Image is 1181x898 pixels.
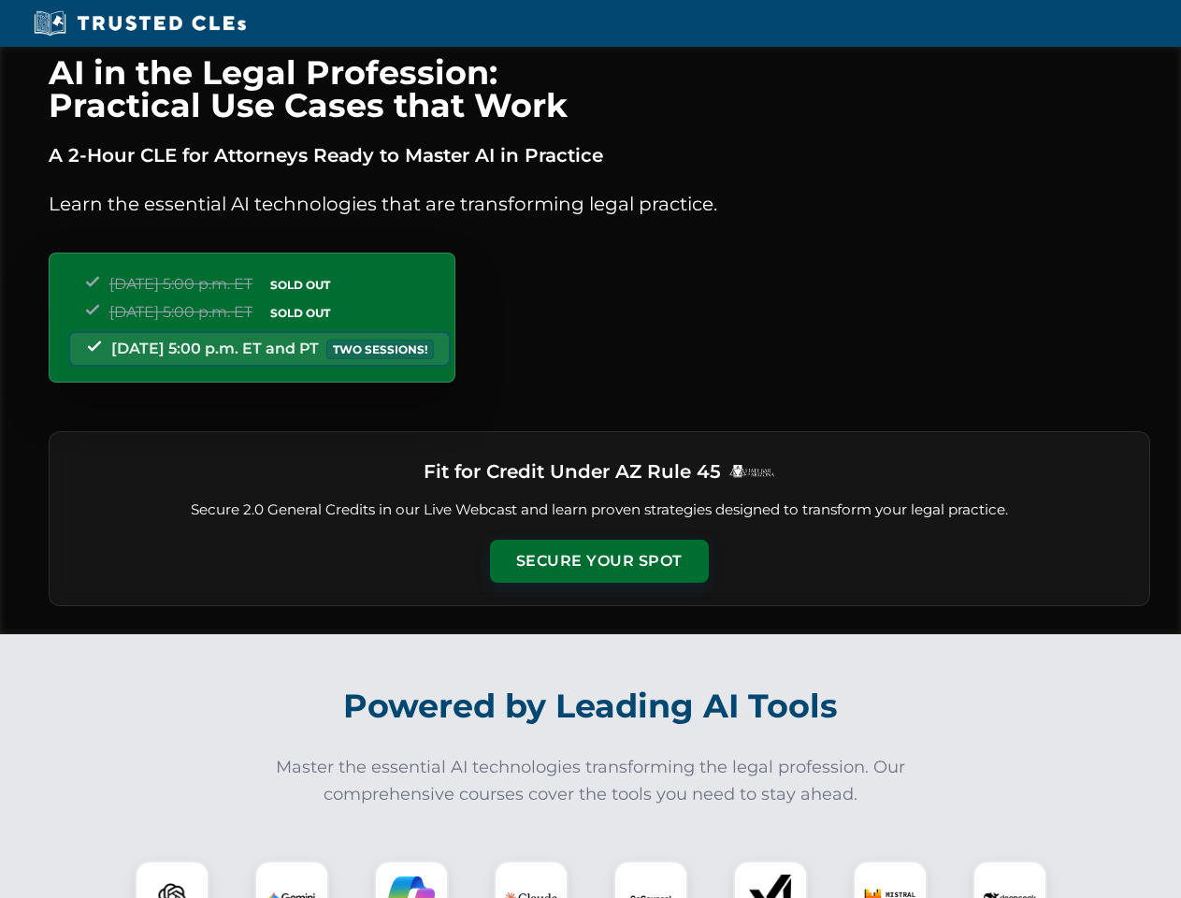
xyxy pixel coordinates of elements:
[728,464,775,478] img: Logo
[49,189,1150,219] p: Learn the essential AI technologies that are transforming legal practice.
[28,9,252,37] img: Trusted CLEs
[109,303,252,321] span: [DATE] 5:00 p.m. ET
[264,303,337,323] span: SOLD OUT
[73,673,1109,739] h2: Powered by Leading AI Tools
[49,140,1150,170] p: A 2-Hour CLE for Attorneys Ready to Master AI in Practice
[264,275,337,295] span: SOLD OUT
[49,56,1150,122] h1: AI in the Legal Profession: Practical Use Cases that Work
[264,754,918,808] p: Master the essential AI technologies transforming the legal profession. Our comprehensive courses...
[490,540,709,583] button: Secure Your Spot
[109,275,252,293] span: [DATE] 5:00 p.m. ET
[424,455,721,488] h3: Fit for Credit Under AZ Rule 45
[72,500,1127,521] p: Secure 2.0 General Credits in our Live Webcast and learn proven strategies designed to transform ...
